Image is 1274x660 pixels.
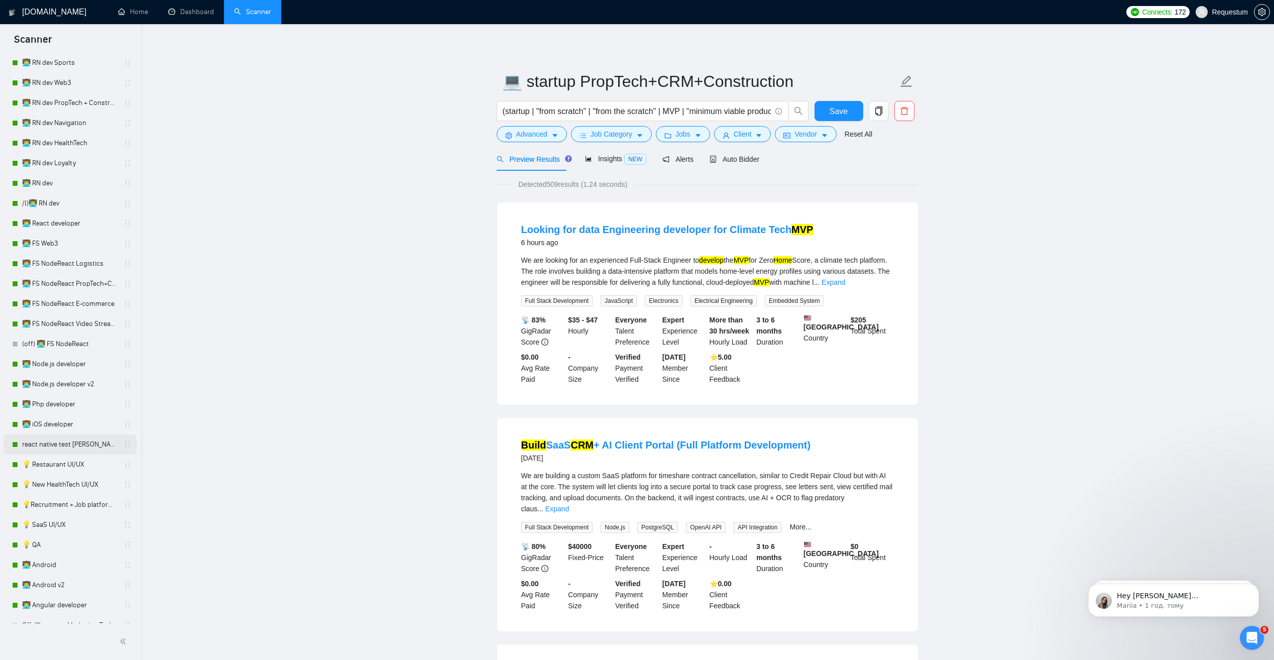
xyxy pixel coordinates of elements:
[124,360,132,368] span: holder
[714,126,771,142] button: userClientcaret-down
[710,155,759,163] span: Auto Bidder
[521,255,894,288] div: We are looking for an experienced Full-Stack Engineer to the for Zero Score, a climate tech platf...
[521,522,593,533] span: Full Stack Development
[775,126,836,142] button: idcardVendorcaret-down
[566,352,613,385] div: Company Size
[124,320,132,328] span: holder
[1260,626,1268,634] span: 5
[124,481,132,489] span: holder
[124,501,132,509] span: holder
[637,522,678,533] span: PostgreSQL
[660,578,708,611] div: Member Since
[124,179,132,187] span: holder
[734,256,749,264] mark: MVP
[22,213,118,234] a: 👨‍💻 React developer
[895,106,914,116] span: delete
[894,101,914,121] button: delete
[519,541,566,574] div: GigRadar Score
[662,156,669,163] span: notification
[686,522,726,533] span: OpenAI API
[537,505,543,513] span: ...
[541,565,548,572] span: info-circle
[710,542,712,551] b: -
[734,522,781,533] span: API Integration
[734,129,752,140] span: Client
[22,334,118,354] a: (off) 👨‍💻 FS NodeReact
[521,439,811,451] a: BuildSaaSCRM+ AI Client Portal (Full Platform Development)
[566,314,613,348] div: Hourly
[22,414,118,434] a: 👨‍💻 iOS developer
[22,93,118,113] a: 👨‍💻 RN dev PropTech + Construction
[124,300,132,308] span: holder
[675,129,690,140] span: Jobs
[521,470,894,514] div: We are building a custom SaaS platform for timeshare contract cancellation, similar to Credit Rep...
[849,541,896,574] div: Total Spent
[541,339,548,346] span: info-circle
[613,578,660,611] div: Payment Verified
[900,75,913,88] span: edit
[624,154,646,165] span: NEW
[22,73,118,93] a: 👨‍💻 RN dev Web3
[124,581,132,589] span: holder
[124,380,132,388] span: holder
[9,5,16,21] img: logo
[22,173,118,193] a: 👨‍💻 RN dev
[754,314,801,348] div: Duration
[645,295,682,306] span: Electronics
[118,8,148,16] a: homeHome
[497,126,567,142] button: settingAdvancedcaret-down
[22,274,118,294] a: 👨‍💻 FS NodeReact PropTech+CRM+ERP
[662,580,685,588] b: [DATE]
[124,461,132,469] span: holder
[551,132,558,139] span: caret-down
[44,29,170,177] span: Hey [PERSON_NAME][EMAIL_ADDRESS][DOMAIN_NAME], Looks like your Upwork agency Requestum ran out of...
[124,59,132,67] span: holder
[124,139,132,147] span: holder
[613,314,660,348] div: Talent Preference
[511,179,634,190] span: Detected 509 results (1.24 seconds)
[124,219,132,228] span: holder
[6,32,60,53] span: Scanner
[505,132,512,139] span: setting
[662,542,684,551] b: Expert
[783,132,790,139] span: idcard
[124,199,132,207] span: holder
[22,193,118,213] a: /()👨‍💻 RN dev
[568,353,570,361] b: -
[869,101,889,121] button: copy
[564,154,573,163] div: Tooltip anchor
[662,155,693,163] span: Alerts
[124,400,132,408] span: holder
[794,129,817,140] span: Vendor
[613,541,660,574] div: Talent Preference
[804,541,811,548] img: 🇺🇸
[662,316,684,324] b: Expert
[22,475,118,495] a: 💡 New HealthTech UI/UX
[851,316,866,324] b: $ 205
[521,439,546,451] mark: Build
[656,126,710,142] button: folderJobscaret-down
[615,542,647,551] b: Everyone
[519,352,566,385] div: Avg Rate Paid
[521,295,593,306] span: Full Stack Development
[570,439,594,451] mark: CRM
[773,256,792,264] mark: Home
[497,155,569,163] span: Preview Results
[22,133,118,153] a: 👨‍💻 RN dev HealthTech
[124,601,132,609] span: holder
[601,522,629,533] span: Node.js
[124,119,132,127] span: holder
[755,132,762,139] span: caret-down
[168,8,214,16] a: dashboardDashboard
[521,237,814,249] div: 6 hours ago
[803,314,879,331] b: [GEOGRAPHIC_DATA]
[22,394,118,414] a: 👨‍💻 Php developer
[516,129,547,140] span: Advanced
[849,314,896,348] div: Total Spent
[521,542,546,551] b: 📡 80%
[124,240,132,248] span: holder
[22,495,118,515] a: 💡Recruitment + Job platform UI/UX
[502,69,898,94] input: Scanner name...
[124,561,132,569] span: holder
